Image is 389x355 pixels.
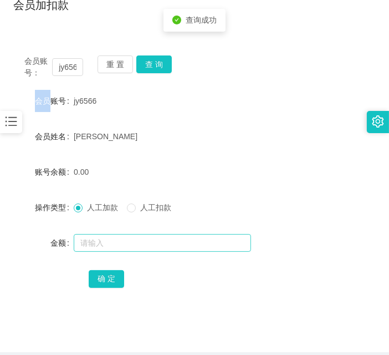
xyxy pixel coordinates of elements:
[89,270,124,288] button: 确 定
[83,203,122,212] span: 人工加款
[74,132,137,141] span: [PERSON_NAME]
[136,55,172,73] button: 查 询
[372,115,384,128] i: 图标: setting
[50,239,74,247] label: 金额
[172,16,181,24] i: icon: check-circle
[35,132,74,141] label: 会员姓名
[74,97,96,105] span: jy6566
[52,58,83,76] input: 会员账号
[24,55,52,79] span: 会员账号：
[35,203,74,212] label: 操作类型
[136,203,176,212] span: 人工扣款
[4,114,18,129] i: 图标: bars
[98,55,133,73] button: 重 置
[186,16,217,24] span: 查询成功
[74,168,89,176] span: 0.00
[74,234,251,252] input: 请输入
[35,97,74,105] label: 会员账号
[35,168,74,176] label: 账号余额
